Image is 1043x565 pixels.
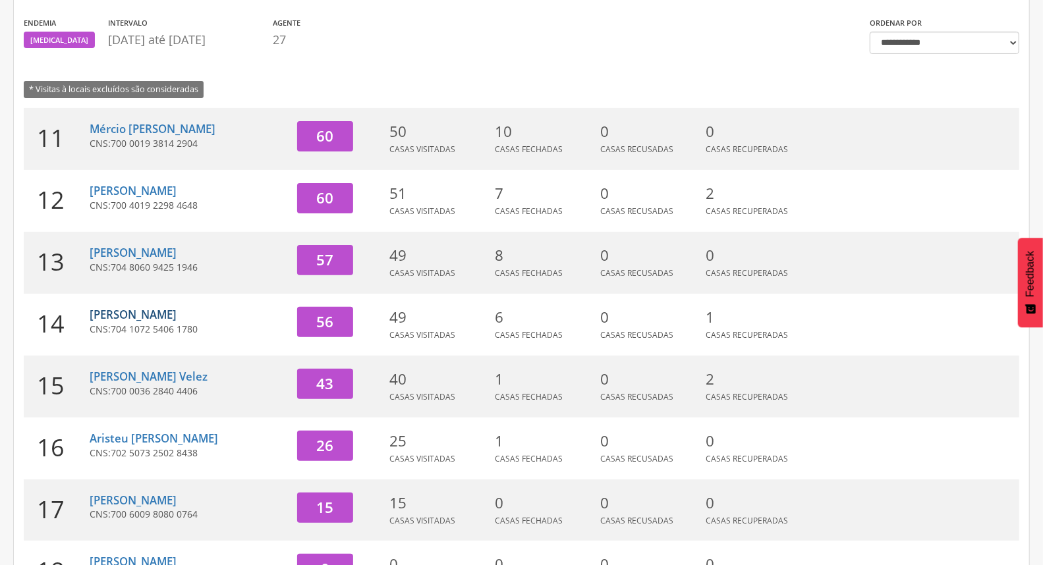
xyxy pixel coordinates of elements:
[389,245,488,266] p: 49
[706,307,804,328] p: 1
[495,515,563,526] span: Casas Fechadas
[389,267,455,279] span: Casas Visitadas
[600,493,699,514] p: 0
[90,385,287,398] p: CNS:
[30,35,88,45] span: [MEDICAL_DATA]
[706,391,788,402] span: Casas Recuperadas
[389,515,455,526] span: Casas Visitadas
[389,493,488,514] p: 15
[600,267,673,279] span: Casas Recusadas
[600,183,699,204] p: 0
[706,515,788,526] span: Casas Recuperadas
[90,446,287,460] p: CNS:
[600,431,699,452] p: 0
[389,391,455,402] span: Casas Visitadas
[24,108,90,170] div: 11
[317,250,334,270] span: 57
[24,356,90,417] div: 15
[108,32,266,49] p: [DATE] até [DATE]
[90,323,287,336] p: CNS:
[706,369,804,390] p: 2
[706,453,788,464] span: Casas Recuperadas
[495,183,594,204] p: 7
[389,369,488,390] p: 40
[90,431,218,446] a: Aristeu [PERSON_NAME]
[600,205,673,217] span: Casas Recusadas
[495,431,594,452] p: 1
[90,493,177,508] a: [PERSON_NAME]
[90,121,215,136] a: Mércio [PERSON_NAME]
[1018,238,1043,327] button: Feedback - Mostrar pesquisa
[90,307,177,322] a: [PERSON_NAME]
[90,199,287,212] p: CNS:
[495,307,594,328] p: 6
[111,508,198,520] span: 700 6009 8080 0764
[495,144,563,155] span: Casas Fechadas
[600,245,699,266] p: 0
[389,144,455,155] span: Casas Visitadas
[108,18,148,28] label: Intervalo
[24,294,90,356] div: 14
[90,261,287,274] p: CNS:
[317,311,334,332] span: 56
[111,323,198,335] span: 704 1072 5406 1780
[24,417,90,479] div: 16
[495,493,594,514] p: 0
[389,431,488,452] p: 25
[90,245,177,260] a: [PERSON_NAME]
[111,385,198,397] span: 700 0036 2840 4406
[389,329,455,340] span: Casas Visitadas
[24,232,90,294] div: 13
[389,183,488,204] p: 51
[706,245,804,266] p: 0
[90,369,208,384] a: [PERSON_NAME] Velez
[870,18,922,28] label: Ordenar por
[706,144,788,155] span: Casas Recuperadas
[706,205,788,217] span: Casas Recuperadas
[495,267,563,279] span: Casas Fechadas
[600,515,673,526] span: Casas Recusadas
[495,453,563,464] span: Casas Fechadas
[389,307,488,328] p: 49
[317,435,334,456] span: 26
[111,199,198,211] span: 700 4019 2298 4648
[600,369,699,390] p: 0
[111,261,198,273] span: 704 8060 9425 1946
[317,188,334,208] span: 60
[317,497,334,518] span: 15
[389,453,455,464] span: Casas Visitadas
[389,205,455,217] span: Casas Visitadas
[273,18,300,28] label: Agente
[706,267,788,279] span: Casas Recuperadas
[389,121,488,142] p: 50
[600,307,699,328] p: 0
[111,446,198,459] span: 702 5073 2502 8438
[495,245,594,266] p: 8
[90,137,287,150] p: CNS:
[1025,251,1036,297] span: Feedback
[24,18,56,28] label: Endemia
[24,479,90,541] div: 17
[90,183,177,198] a: [PERSON_NAME]
[495,391,563,402] span: Casas Fechadas
[273,32,300,49] p: 27
[24,81,204,97] span: * Visitas à locais excluídos são consideradas
[317,373,334,394] span: 43
[600,391,673,402] span: Casas Recusadas
[706,493,804,514] p: 0
[706,121,804,142] p: 0
[706,183,804,204] p: 2
[600,121,699,142] p: 0
[600,329,673,340] span: Casas Recusadas
[24,170,90,232] div: 12
[495,329,563,340] span: Casas Fechadas
[706,329,788,340] span: Casas Recuperadas
[600,453,673,464] span: Casas Recusadas
[600,144,673,155] span: Casas Recusadas
[706,431,804,452] p: 0
[317,126,334,146] span: 60
[495,369,594,390] p: 1
[111,137,198,149] span: 700 0019 3814 2904
[495,205,563,217] span: Casas Fechadas
[90,508,287,521] p: CNS:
